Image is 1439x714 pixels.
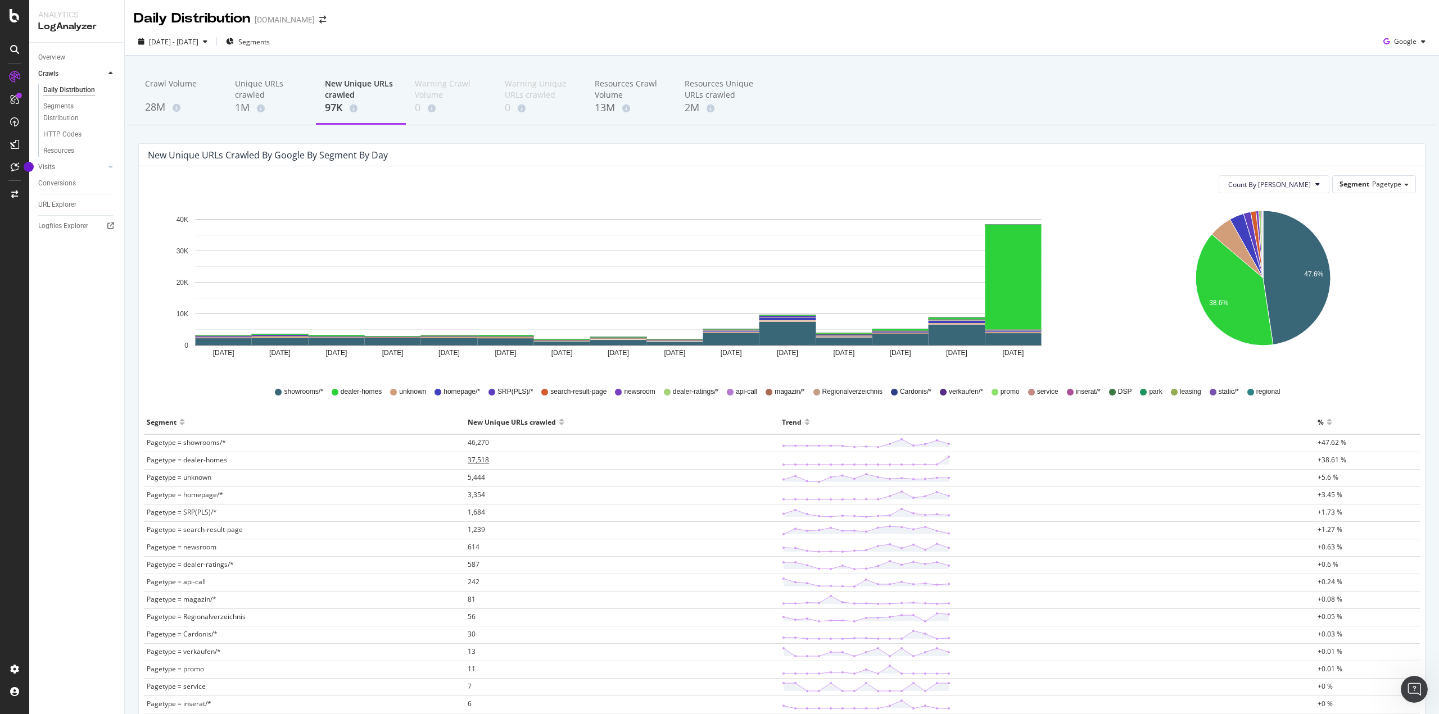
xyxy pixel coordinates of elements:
[382,349,404,357] text: [DATE]
[1304,271,1323,279] text: 47.6%
[1209,299,1228,307] text: 38.6%
[468,455,489,465] span: 37,518
[468,629,476,639] span: 30
[775,387,804,397] span: magazin/*
[468,490,485,499] span: 3,354
[38,178,116,189] a: Conversions
[1318,542,1342,552] span: +0.63 %
[325,349,347,357] text: [DATE]
[550,387,607,397] span: search-result-page
[1318,664,1342,674] span: +0.01 %
[341,387,382,397] span: dealer-homes
[777,349,798,357] text: [DATE]
[43,101,116,124] a: Segments Distribution
[38,161,105,173] a: Visits
[1318,525,1342,534] span: +1.27 %
[468,577,479,586] span: 242
[148,202,1088,371] svg: A chart.
[468,647,476,656] span: 13
[1318,413,1324,431] div: %
[221,33,274,51] button: Segments
[624,387,655,397] span: newsroom
[147,472,211,482] span: Pagetype = unknown
[608,349,629,357] text: [DATE]
[38,9,115,20] div: Analytics
[43,129,82,140] div: HTTP Codes
[147,507,217,517] span: Pagetype = SRP(PLS)/*
[1401,676,1428,703] iframe: Intercom live chat
[184,342,188,349] text: 0
[497,387,533,397] span: SRP(PLS)/*
[949,387,983,397] span: verkaufen/*
[284,387,323,397] span: showrooms/*
[495,349,516,357] text: [DATE]
[1228,180,1311,189] span: Count By Day
[43,145,116,157] a: Resources
[1318,560,1338,569] span: +0.6 %
[134,9,250,28] div: Daily Distribution
[1219,387,1239,397] span: static/*
[145,78,217,99] div: Crawl Volume
[147,413,177,431] div: Segment
[319,16,326,24] div: arrow-right-arrow-left
[1340,179,1369,189] span: Segment
[438,349,460,357] text: [DATE]
[1318,438,1346,447] span: +47.62 %
[147,560,234,569] span: Pagetype = dealer-ratings/*
[147,594,216,604] span: Pagetype = magazin/*
[1318,577,1342,586] span: +0.24 %
[468,472,485,482] span: 5,444
[900,387,931,397] span: Cardonis/*
[147,681,206,691] span: Pagetype = service
[213,349,234,357] text: [DATE]
[147,664,204,674] span: Pagetype = promo
[145,100,217,115] div: 28M
[468,699,472,708] span: 6
[38,199,116,211] a: URL Explorer
[664,349,685,357] text: [DATE]
[147,577,206,586] span: Pagetype = api-call
[1318,472,1338,482] span: +5.6 %
[43,129,116,140] a: HTTP Codes
[38,20,115,33] div: LogAnalyzer
[235,101,307,115] div: 1M
[1372,179,1401,189] span: Pagetype
[43,145,74,157] div: Resources
[505,101,577,115] div: 0
[38,178,76,189] div: Conversions
[399,387,426,397] span: unknown
[505,78,577,101] div: Warning Unique URLs crawled
[38,68,105,80] a: Crawls
[38,199,76,211] div: URL Explorer
[1118,387,1132,397] span: DSP
[147,455,227,465] span: Pagetype = dealer-homes
[551,349,573,357] text: [DATE]
[147,525,243,534] span: Pagetype = search-result-page
[1318,699,1333,708] span: +0 %
[468,594,476,604] span: 81
[147,629,218,639] span: Pagetype = Cardonis/*
[147,612,246,621] span: Pagetype = Regionalverzeichnis
[444,387,480,397] span: homepage/*
[38,52,116,63] a: Overview
[235,78,307,101] div: Unique URLs crawled
[38,161,55,173] div: Visits
[149,37,198,47] span: [DATE] - [DATE]
[890,349,911,357] text: [DATE]
[177,247,188,255] text: 30K
[1318,647,1342,656] span: +0.01 %
[148,149,388,161] div: New Unique URLs crawled by google by Segment by Day
[177,310,188,318] text: 10K
[468,525,485,534] span: 1,239
[415,78,487,101] div: Warning Crawl Volume
[1318,594,1342,604] span: +0.08 %
[782,413,802,431] div: Trend
[468,438,489,447] span: 46,270
[147,699,211,708] span: Pagetype = inserat/*
[1001,387,1020,397] span: promo
[1318,490,1342,499] span: +3.45 %
[177,279,188,286] text: 20K
[468,664,476,674] span: 11
[1379,33,1430,51] button: Google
